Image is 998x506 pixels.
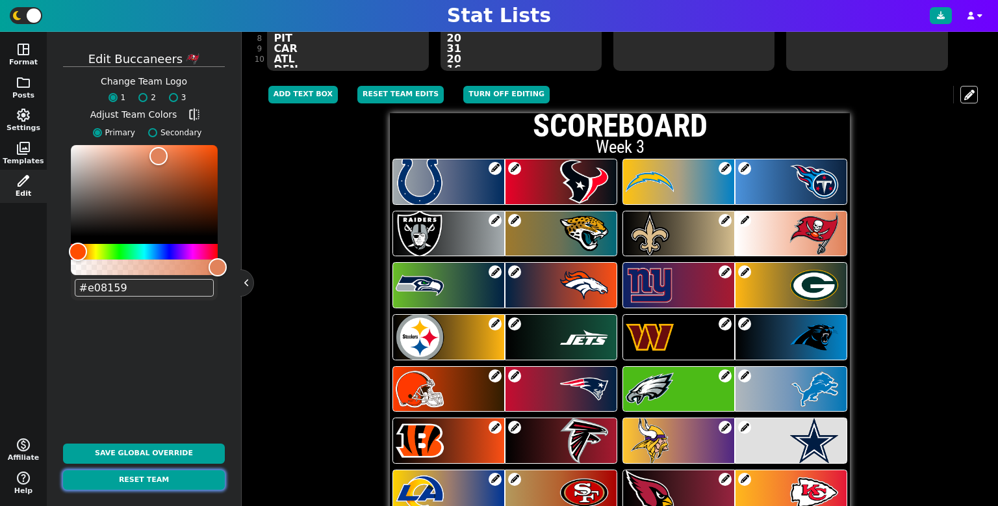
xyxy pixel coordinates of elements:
span: help [16,470,31,486]
label: 3 [162,92,186,103]
span: photo_library [16,140,31,156]
span: flip [188,108,201,121]
button: Reset Team Edits [357,86,444,103]
label: 1 [102,92,126,103]
h5: Edit buccaneers [63,52,225,67]
div: 8 [255,33,264,44]
input: Secondary [148,128,157,137]
label: 2 [132,92,156,103]
div: 9 [255,44,264,54]
span: edit [16,173,31,189]
label: Secondary [142,127,202,139]
input: 3 [169,93,178,102]
div: Color [71,145,218,236]
span: space_dashboard [16,42,31,57]
h1: Stat Lists [447,4,551,27]
label: Primary [86,127,135,139]
div: 10 [255,54,264,64]
button: Save Global Override [63,444,225,464]
h2: Week 3 [390,139,850,156]
button: Reset Team [63,470,225,490]
span: settings [16,107,31,123]
input: Primary [93,128,102,137]
h1: SCOREBOARD [390,111,850,142]
span: folder [16,75,31,90]
h5: Change Team Logo [99,76,190,87]
div: Alpha [71,260,218,275]
button: flip [184,107,205,122]
input: 2 [138,93,147,102]
input: 1 [109,93,118,102]
h5: Adjust Team Colors [83,109,185,120]
div: 11 [255,64,264,75]
button: Turn off editing [463,86,550,103]
span: monetization_on [16,437,31,453]
div: Hue [71,244,218,260]
button: Add Text Box [268,86,338,103]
